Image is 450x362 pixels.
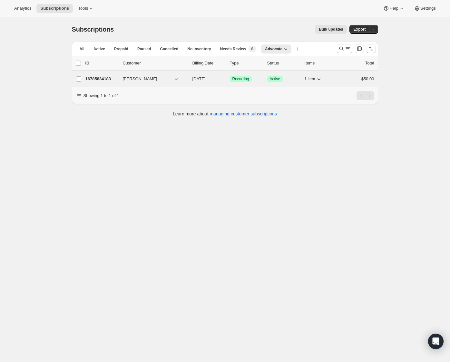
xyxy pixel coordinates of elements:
span: Settings [420,6,436,11]
div: 16785834183[PERSON_NAME][DATE]SuccessRecurringSuccessActive1 item$50.00 [85,74,374,83]
div: IDCustomerBilling DateTypeStatusItemsTotal [85,60,374,66]
p: Billing Date [192,60,225,66]
button: Tools [74,4,98,13]
span: Advocate [265,46,282,52]
p: Learn more about [173,111,277,117]
span: Export [353,27,366,32]
span: Subscriptions [40,6,69,11]
span: 8 [251,46,253,52]
span: All [80,46,84,52]
div: Items [305,60,337,66]
button: Help [379,4,408,13]
p: Status [267,60,299,66]
span: Help [389,6,398,11]
button: Bulk updates [315,25,347,34]
span: Paused [137,46,151,52]
span: Recurring [232,76,249,82]
span: Tools [78,6,88,11]
a: managing customer subscriptions [210,111,277,116]
button: Analytics [10,4,35,13]
p: Customer [123,60,187,66]
button: [PERSON_NAME] [119,74,183,84]
p: 16785834183 [85,76,118,82]
span: Needs Review [220,46,246,52]
span: Subscriptions [72,26,114,33]
p: ID [85,60,118,66]
button: Customize table column order and visibility [355,44,364,53]
span: Active [270,76,280,82]
span: Cancelled [160,46,179,52]
button: Search and filter results [337,44,352,53]
span: $50.00 [361,76,374,81]
p: Showing 1 to 1 of 1 [83,93,119,99]
span: Analytics [14,6,31,11]
button: Sort the results [367,44,376,53]
button: Create new view [293,44,303,54]
div: Type [230,60,262,66]
div: Open Intercom Messenger [428,334,444,349]
button: 1 item [305,74,322,83]
span: No inventory [187,46,211,52]
span: [PERSON_NAME] [123,76,157,82]
span: Active [93,46,105,52]
button: Subscriptions [36,4,73,13]
button: Settings [410,4,440,13]
nav: Pagination [357,91,374,100]
button: Export [349,25,369,34]
p: Total [365,60,374,66]
span: Prepaid [114,46,128,52]
span: Bulk updates [319,27,343,32]
span: [DATE] [192,76,206,81]
span: 1 item [305,76,315,82]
